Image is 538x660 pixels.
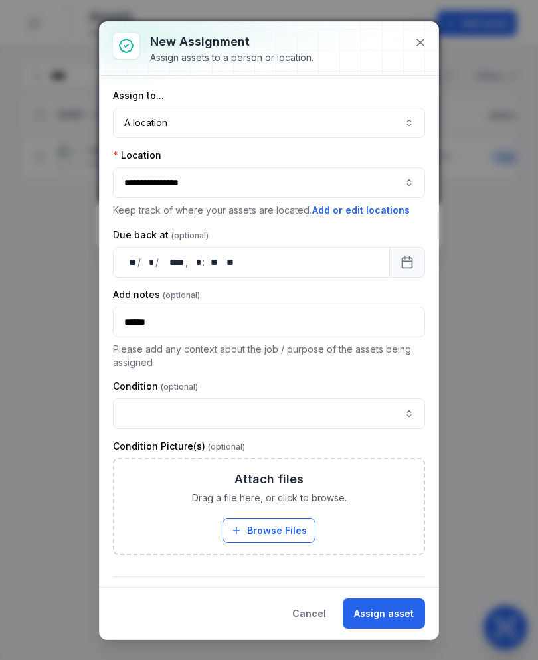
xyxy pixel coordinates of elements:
[113,89,164,102] label: Assign to...
[113,343,425,369] p: Please add any context about the job / purpose of the assets being assigned
[160,256,185,269] div: year,
[389,247,425,278] button: Calendar
[312,203,410,218] button: Add or edit locations
[234,470,304,489] h3: Attach files
[113,288,200,301] label: Add notes
[155,256,160,269] div: /
[124,256,137,269] div: day,
[113,108,425,138] button: A location
[113,380,198,393] label: Condition
[189,256,203,269] div: hour,
[113,149,161,162] label: Location
[113,228,209,242] label: Due back at
[192,491,347,505] span: Drag a file here, or click to browse.
[223,518,315,543] button: Browse Files
[221,256,236,269] div: am/pm,
[137,256,142,269] div: /
[142,256,155,269] div: month,
[206,256,219,269] div: minute,
[150,33,314,51] h3: New assignment
[113,203,425,218] p: Keep track of where your assets are located.
[281,598,337,629] button: Cancel
[203,256,206,269] div: :
[343,598,425,629] button: Assign asset
[185,256,189,269] div: ,
[150,51,314,64] div: Assign assets to a person or location.
[113,440,245,453] label: Condition Picture(s)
